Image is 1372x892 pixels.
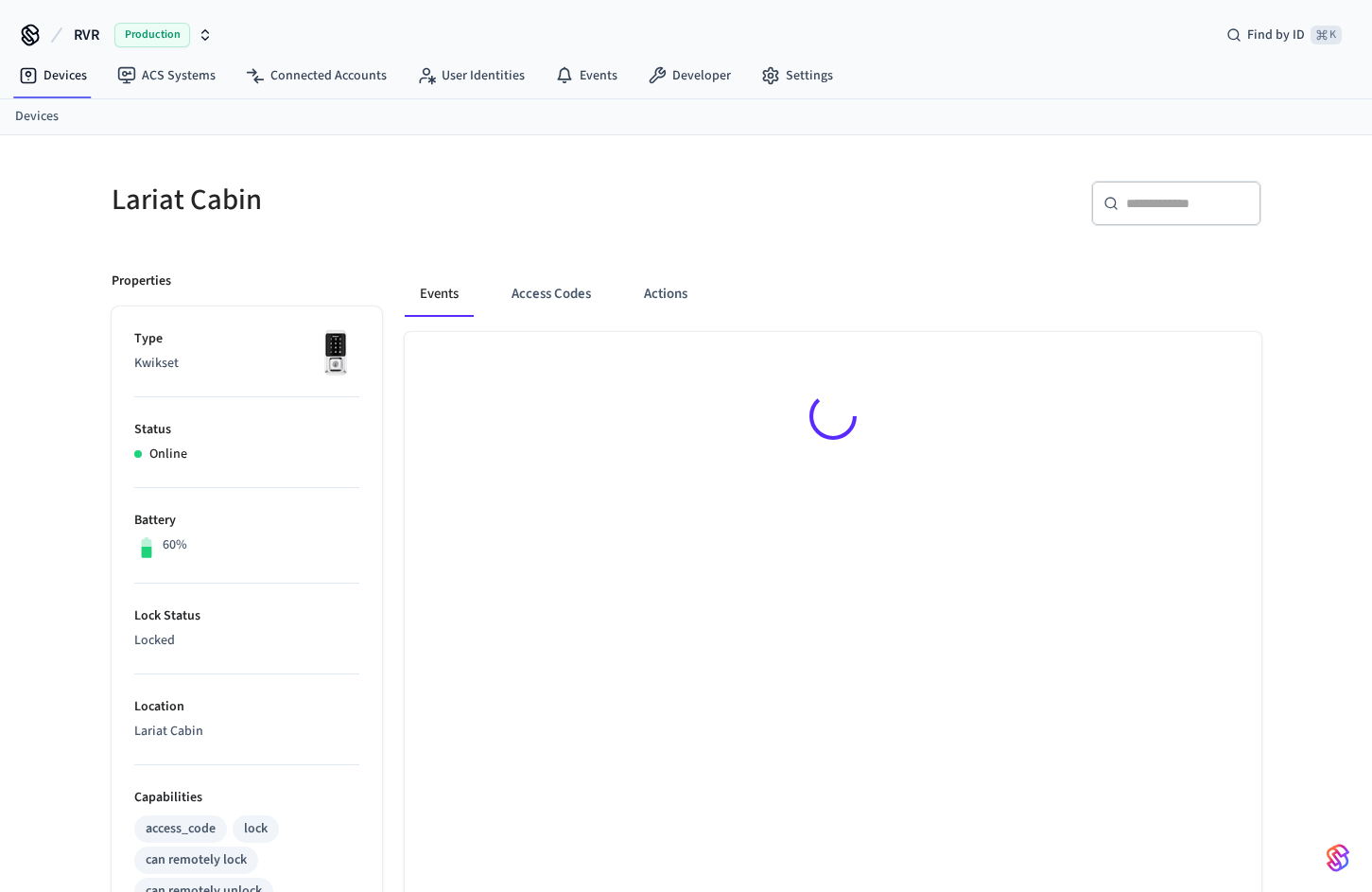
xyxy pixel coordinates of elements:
[134,788,359,808] p: Capabilities
[134,329,359,349] p: Type
[134,722,359,742] p: Lariat Cabin
[746,59,848,93] a: Settings
[405,271,474,317] button: Events
[134,631,359,651] p: Locked
[146,819,216,839] div: access_code
[134,420,359,440] p: Status
[134,354,359,374] p: Kwikset
[134,697,359,717] p: Location
[112,181,675,219] h5: Lariat Cabin
[402,59,540,93] a: User Identities
[102,59,231,93] a: ACS Systems
[633,59,746,93] a: Developer
[629,271,703,317] button: Actions
[134,511,359,531] p: Battery
[15,107,59,127] a: Devices
[312,329,359,376] img: Kwikset Halo Touchscreen Wifi Enabled Smart Lock, Polished Chrome, Front
[1327,843,1349,873] img: SeamLogoGradient.69752ec5.svg
[4,59,102,93] a: Devices
[405,271,1261,317] div: ant example
[146,850,247,870] div: can remotely lock
[231,59,402,93] a: Connected Accounts
[149,445,187,464] p: Online
[114,23,190,47] span: Production
[1211,18,1357,52] div: Find by ID⌘ K
[244,819,268,839] div: lock
[134,606,359,626] p: Lock Status
[112,271,171,291] p: Properties
[74,24,99,46] span: RVR
[1247,26,1305,44] span: Find by ID
[163,535,187,555] p: 60%
[496,271,606,317] button: Access Codes
[540,59,633,93] a: Events
[1311,26,1342,44] span: ⌘ K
